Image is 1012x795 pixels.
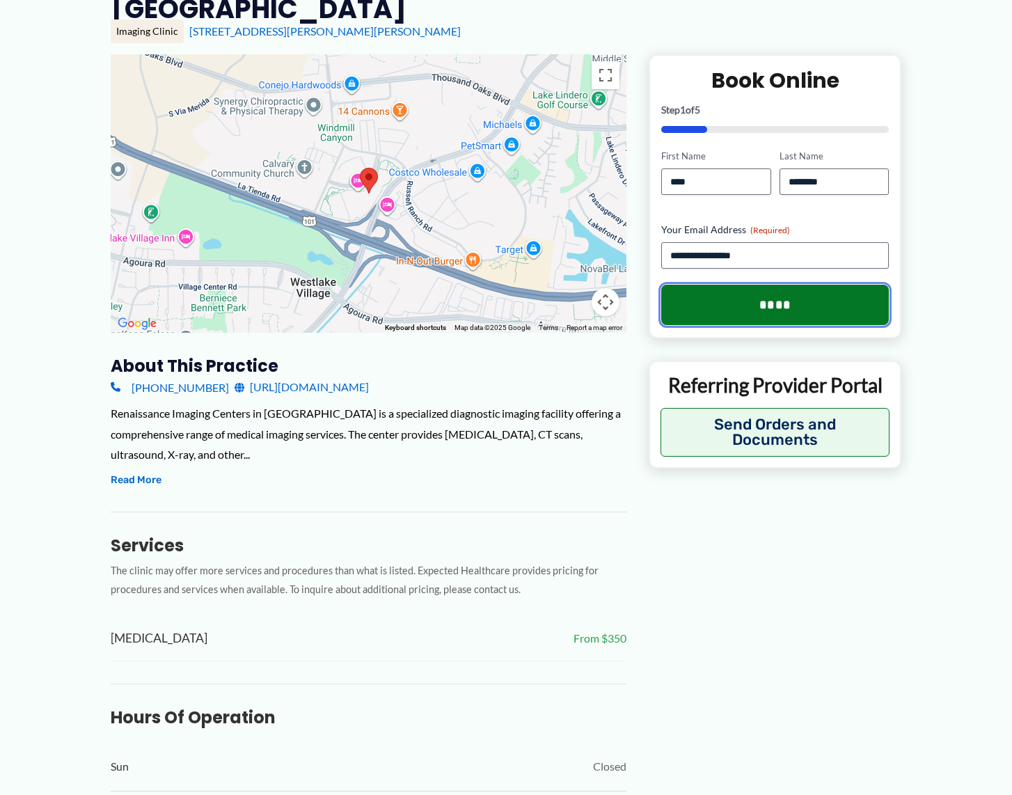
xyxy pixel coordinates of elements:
[661,372,890,397] p: Referring Provider Portal
[567,324,622,331] a: Report a map error
[235,377,369,397] a: [URL][DOMAIN_NAME]
[750,225,790,235] span: (Required)
[454,324,530,331] span: Map data ©2025 Google
[111,19,184,43] div: Imaging Clinic
[111,472,161,489] button: Read More
[661,105,889,115] p: Step of
[592,61,619,89] button: Toggle fullscreen view
[111,627,207,650] span: [MEDICAL_DATA]
[189,24,461,38] a: [STREET_ADDRESS][PERSON_NAME][PERSON_NAME]
[114,315,160,333] a: Open this area in Google Maps (opens a new window)
[661,408,890,457] button: Send Orders and Documents
[593,756,626,777] span: Closed
[111,403,626,465] div: Renaissance Imaging Centers in [GEOGRAPHIC_DATA] is a specialized diagnostic imaging facility off...
[539,324,558,331] a: Terms (opens in new tab)
[661,223,889,237] label: Your Email Address
[111,355,626,377] h3: About this practice
[114,315,160,333] img: Google
[661,150,770,163] label: First Name
[385,323,446,333] button: Keyboard shortcuts
[780,150,889,163] label: Last Name
[111,562,626,599] p: The clinic may offer more services and procedures than what is listed. Expected Healthcare provid...
[661,67,889,94] h2: Book Online
[111,535,626,556] h3: Services
[592,288,619,316] button: Map camera controls
[111,377,229,397] a: [PHONE_NUMBER]
[695,104,700,116] span: 5
[680,104,686,116] span: 1
[574,628,626,649] span: From $350
[111,707,626,728] h3: Hours of Operation
[111,756,129,777] span: Sun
